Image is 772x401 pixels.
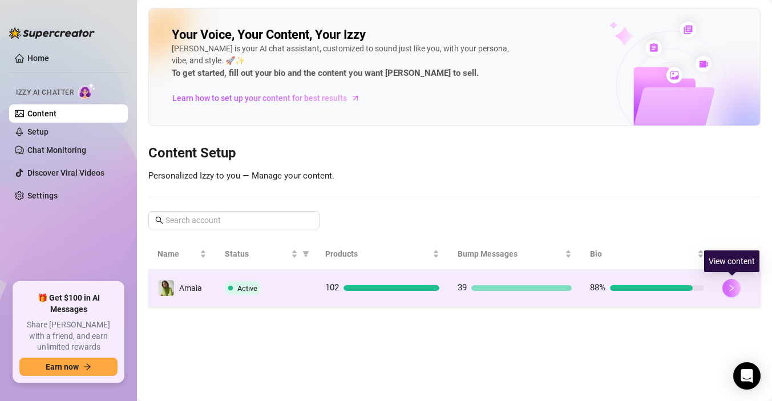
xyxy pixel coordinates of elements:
[27,168,104,177] a: Discover Viral Videos
[172,68,479,78] strong: To get started, fill out your bio and the content you want [PERSON_NAME] to sell.
[16,87,74,98] span: Izzy AI Chatter
[448,238,581,270] th: Bump Messages
[148,238,216,270] th: Name
[300,245,312,262] span: filter
[165,214,304,226] input: Search account
[27,191,58,200] a: Settings
[19,293,118,315] span: 🎁 Get $100 in AI Messages
[172,27,366,43] h2: Your Voice, Your Content, Your Izzy
[225,248,289,260] span: Status
[83,363,91,371] span: arrow-right
[155,216,163,224] span: search
[179,283,202,293] span: Amaia
[27,145,86,155] a: Chat Monitoring
[722,279,741,297] button: right
[46,362,79,371] span: Earn now
[158,280,174,296] img: Amaia
[27,127,48,136] a: Setup
[458,282,467,293] span: 39
[590,248,695,260] span: Bio
[157,248,197,260] span: Name
[581,238,713,270] th: Bio
[325,248,430,260] span: Products
[325,282,339,293] span: 102
[19,319,118,353] span: Share [PERSON_NAME] with a friend, and earn unlimited rewards
[19,358,118,376] button: Earn nowarrow-right
[237,284,257,293] span: Active
[590,282,605,293] span: 88%
[148,171,334,181] span: Personalized Izzy to you — Manage your content.
[216,238,316,270] th: Status
[172,43,514,80] div: [PERSON_NAME] is your AI chat assistant, customized to sound just like you, with your persona, vi...
[350,92,361,104] span: arrow-right
[9,27,95,39] img: logo-BBDzfeDw.svg
[27,54,49,63] a: Home
[727,284,735,292] span: right
[704,250,759,272] div: View content
[458,248,563,260] span: Bump Messages
[172,89,369,107] a: Learn how to set up your content for best results
[583,9,760,125] img: ai-chatter-content-library-cLFOSyPT.png
[302,250,309,257] span: filter
[733,362,761,390] div: Open Intercom Messenger
[148,144,761,163] h3: Content Setup
[316,238,448,270] th: Products
[172,92,347,104] span: Learn how to set up your content for best results
[78,83,96,99] img: AI Chatter
[27,109,56,118] a: Content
